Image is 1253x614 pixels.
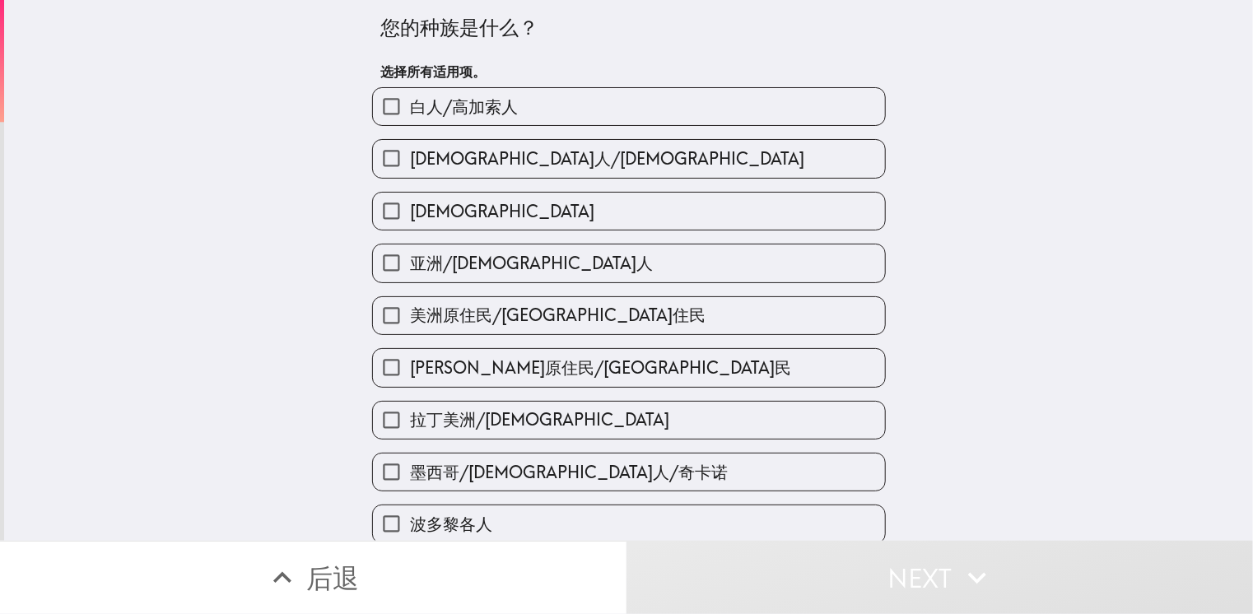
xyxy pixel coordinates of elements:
[373,244,885,281] button: 亚洲/[DEMOGRAPHIC_DATA]人
[410,147,804,170] span: [DEMOGRAPHIC_DATA]人/[DEMOGRAPHIC_DATA]
[410,356,791,379] span: [PERSON_NAME]原住民/[GEOGRAPHIC_DATA]民
[410,252,653,275] span: 亚洲/[DEMOGRAPHIC_DATA]人
[373,297,885,334] button: 美洲原住民/[GEOGRAPHIC_DATA]住民
[373,454,885,491] button: 墨西哥/[DEMOGRAPHIC_DATA]人/奇卡诺
[373,349,885,386] button: [PERSON_NAME]原住民/[GEOGRAPHIC_DATA]民
[410,513,492,536] span: 波多黎各人
[410,461,728,484] span: 墨西哥/[DEMOGRAPHIC_DATA]人/奇卡诺
[373,140,885,177] button: [DEMOGRAPHIC_DATA]人/[DEMOGRAPHIC_DATA]
[373,193,885,230] button: [DEMOGRAPHIC_DATA]
[373,402,885,439] button: 拉丁美洲/[DEMOGRAPHIC_DATA]
[410,200,594,223] span: [DEMOGRAPHIC_DATA]
[626,541,1253,614] button: Next
[410,304,706,327] span: 美洲原住民/[GEOGRAPHIC_DATA]住民
[381,63,877,81] h6: 选择所有适用项。
[381,14,877,42] div: 您的种族是什么？
[373,88,885,125] button: 白人/高加索人
[373,505,885,542] button: 波多黎各人
[410,408,669,431] span: 拉丁美洲/[DEMOGRAPHIC_DATA]
[410,95,518,119] span: 白人/高加索人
